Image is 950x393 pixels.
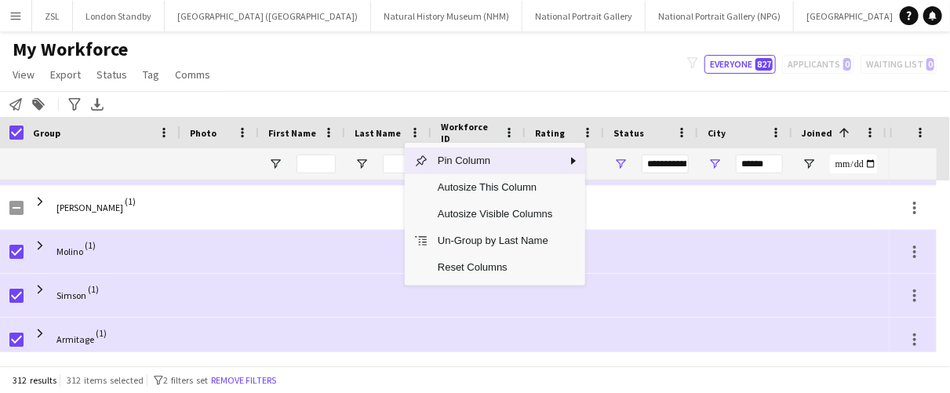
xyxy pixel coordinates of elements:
[90,64,133,85] a: Status
[646,1,794,31] button: National Portrait Gallery (NPG)
[44,64,87,85] a: Export
[355,157,369,171] button: Open Filter Menu
[85,230,96,260] span: (1)
[428,201,562,227] span: Autosize Visible Columns
[755,58,773,71] span: 827
[268,157,282,171] button: Open Filter Menu
[405,143,585,286] div: Column Menu
[67,374,144,386] span: 312 items selected
[165,1,371,31] button: [GEOGRAPHIC_DATA] ([GEOGRAPHIC_DATA])
[6,64,41,85] a: View
[56,230,83,274] span: Molino
[143,67,159,82] span: Tag
[736,155,783,173] input: City Filter Input
[73,1,165,31] button: London Standby
[136,64,166,85] a: Tag
[163,374,208,386] span: 2 filters set
[13,67,35,82] span: View
[29,95,48,114] app-action-btn: Add to tag
[56,318,94,362] span: Armitage
[190,127,217,139] span: Photo
[50,67,81,82] span: Export
[371,1,522,31] button: Natural History Museum (NHM)
[33,127,60,139] span: Group
[613,127,644,139] span: Status
[208,372,279,389] button: Remove filters
[169,64,217,85] a: Comms
[428,254,562,281] span: Reset Columns
[88,95,107,114] app-action-btn: Export XLSX
[88,274,99,304] span: (1)
[13,38,128,61] span: My Workforce
[125,186,136,217] span: (1)
[428,227,562,254] span: Un-Group by Last Name
[802,157,816,171] button: Open Filter Menu
[441,121,497,144] span: Workforce ID
[428,147,562,174] span: Pin Column
[268,127,316,139] span: First Name
[704,55,776,74] button: Everyone827
[355,127,401,139] span: Last Name
[830,155,877,173] input: Joined Filter Input
[175,67,210,82] span: Comms
[96,67,127,82] span: Status
[613,157,628,171] button: Open Filter Menu
[32,1,73,31] button: ZSL
[708,157,722,171] button: Open Filter Menu
[65,95,84,114] app-action-btn: Advanced filters
[802,127,832,139] span: Joined
[383,155,422,173] input: Last Name Filter Input
[535,127,565,139] span: Rating
[522,1,646,31] button: National Portrait Gallery
[708,127,726,139] span: City
[297,155,336,173] input: First Name Filter Input
[428,174,562,201] span: Autosize This Column
[6,95,25,114] app-action-btn: Notify workforce
[794,1,930,31] button: [GEOGRAPHIC_DATA] (HES)
[56,274,86,318] span: Simson
[56,186,123,230] span: [PERSON_NAME]
[96,318,107,348] span: (1)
